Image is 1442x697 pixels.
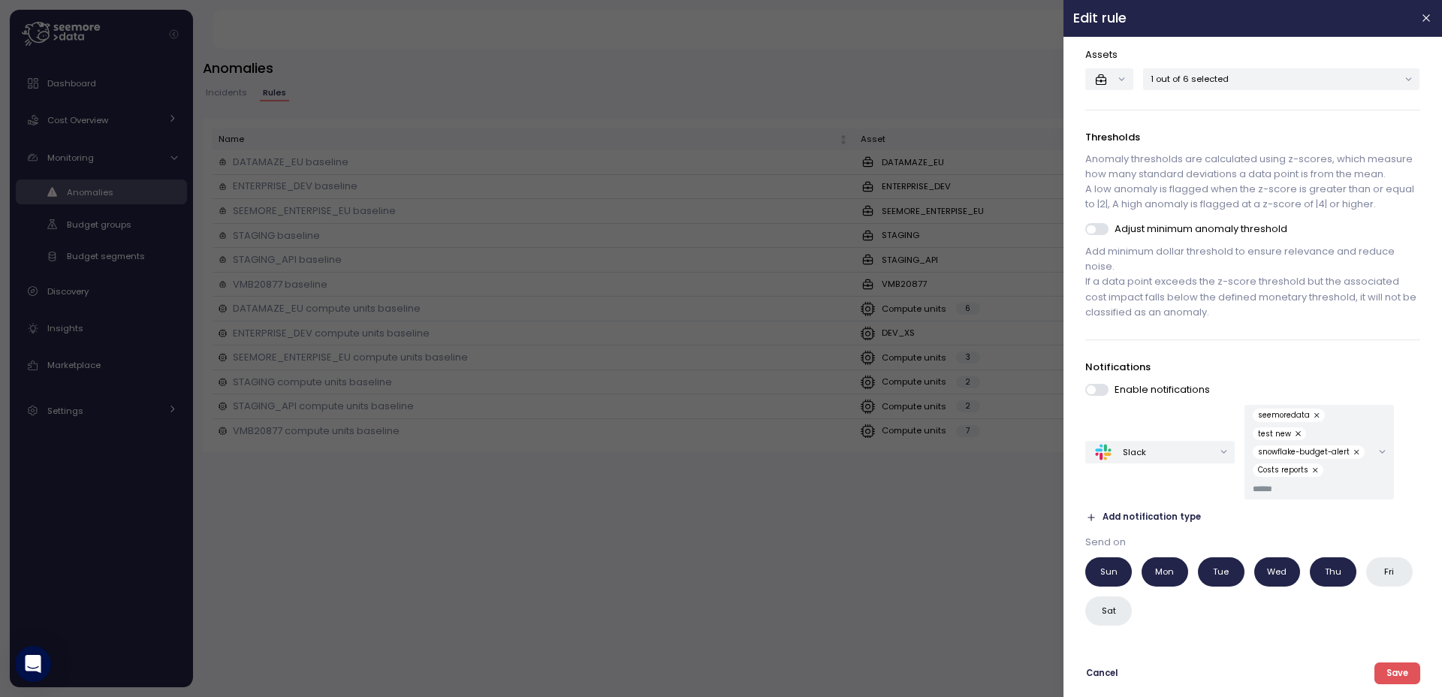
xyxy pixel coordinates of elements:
[1086,662,1119,684] button: Cancel
[1100,564,1118,580] span: Sun
[1259,445,1350,459] span: snowflake-budget-alert
[1086,509,1202,525] button: Add notification type
[1115,382,1211,397] p: Enable notifications
[1385,564,1395,580] span: Fri
[1086,152,1420,213] p: Anomaly thresholds are calculated using z-scores, which measure how many standard deviations a da...
[1151,73,1399,85] p: 1 out of 6 selected
[1103,510,1202,524] span: Add notification type
[1213,564,1229,580] span: Tue
[1087,663,1118,683] span: Cancel
[1375,662,1420,684] button: Save
[15,646,51,682] div: Open Intercom Messenger
[1259,409,1311,422] span: seemoredata
[1086,244,1420,320] p: Add minimum dollar threshold to ensure relevance and reduce noise. If a data point exceeds the z-...
[1325,564,1341,580] span: Thu
[1086,535,1420,550] p: Send on
[1086,360,1420,375] p: Notifications
[1386,663,1408,683] span: Save
[1086,130,1420,145] p: Thresholds
[1102,603,1116,619] span: Sat
[1259,427,1292,441] span: test new
[1115,222,1288,237] p: Adjust minimum anomaly threshold
[1086,441,1235,463] button: Slack
[1073,11,1408,25] h2: Edit rule
[1086,47,1420,62] p: Assets
[1123,446,1146,458] div: Slack
[1156,564,1175,580] span: Mon
[1259,463,1309,477] span: Costs reports
[1268,564,1287,580] span: Wed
